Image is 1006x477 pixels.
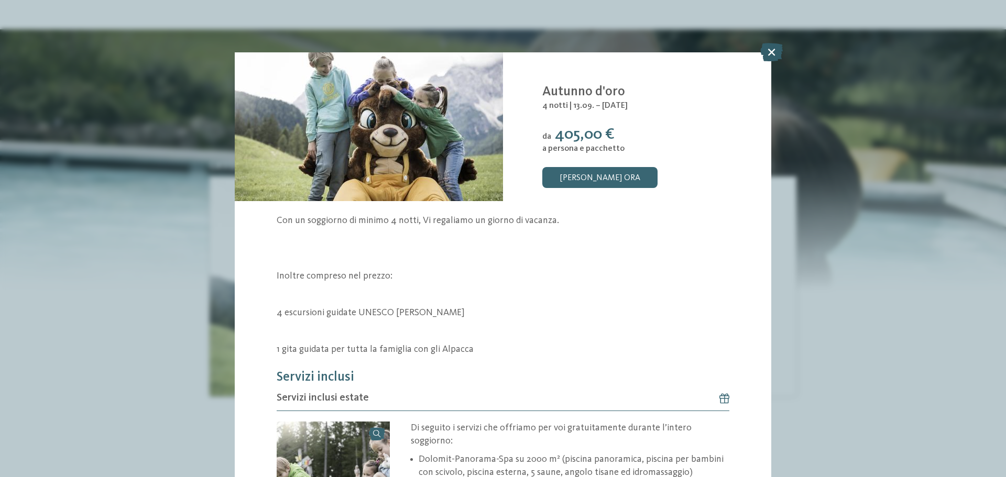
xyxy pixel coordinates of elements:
span: 405,00 € [555,127,615,142]
span: a persona e pacchetto [542,145,625,153]
a: [PERSON_NAME] ora [542,167,658,188]
p: Inoltre compreso nel prezzo: [277,270,729,283]
span: Autunno d'oro [542,85,625,98]
p: Di seguito i servizi che offriamo per voi gratuitamente durante l’intero soggiorno: [411,421,729,448]
p: 1 gita guidata per tutta la famiglia con gli Alpacca [277,343,729,356]
span: da [542,132,551,141]
p: 4 escursioni guidate UNESCO [PERSON_NAME] [277,306,729,319]
span: 4 notti [542,102,568,110]
span: Servizi inclusi estate [277,391,369,405]
span: | 13.09. – [DATE] [569,102,628,110]
p: Con un soggiorno di minimo 4 notti, Vi regaliamo un giorno di vacanza. [277,214,729,227]
span: Servizi inclusi [277,371,354,384]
